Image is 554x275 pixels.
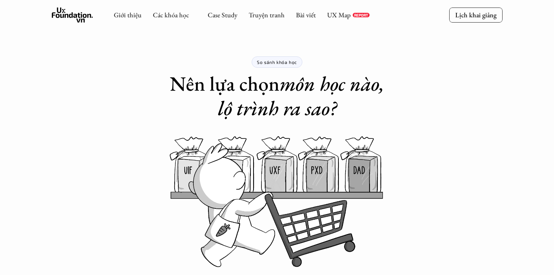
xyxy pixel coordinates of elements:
[249,11,285,19] a: Truyện tranh
[455,11,497,19] p: Lịch khai giảng
[449,8,503,22] a: Lịch khai giảng
[218,70,389,121] em: môn học nào, lộ trình ra sao?
[296,11,316,19] a: Bài viết
[354,13,368,17] p: REPORT
[257,59,297,65] p: So sánh khóa học
[353,13,370,17] a: REPORT
[208,11,237,19] a: Case Study
[327,11,351,19] a: UX Map
[114,11,142,19] a: Giới thiệu
[161,71,394,120] h1: Nên lựa chọn
[153,11,189,19] a: Các khóa học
